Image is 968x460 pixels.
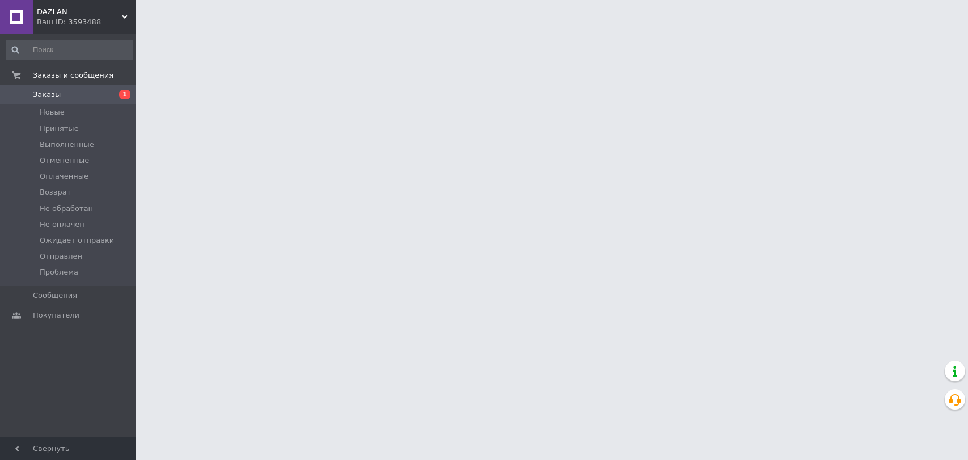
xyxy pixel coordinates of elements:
[33,90,61,100] span: Заказы
[33,70,113,81] span: Заказы и сообщения
[40,204,93,214] span: Не обработан
[33,310,79,320] span: Покупатели
[6,40,133,60] input: Поиск
[40,171,88,182] span: Оплаченные
[33,290,77,301] span: Сообщения
[37,17,136,27] div: Ваш ID: 3593488
[40,220,84,230] span: Не оплачен
[40,155,89,166] span: Отмененные
[37,7,122,17] span: DAZLAN
[119,90,130,99] span: 1
[40,140,94,150] span: Выполненные
[40,187,71,197] span: Возврат
[40,251,82,261] span: Отправлен
[40,124,79,134] span: Принятые
[40,267,78,277] span: Проблема
[40,107,65,117] span: Новые
[40,235,114,246] span: Ожидает отправки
